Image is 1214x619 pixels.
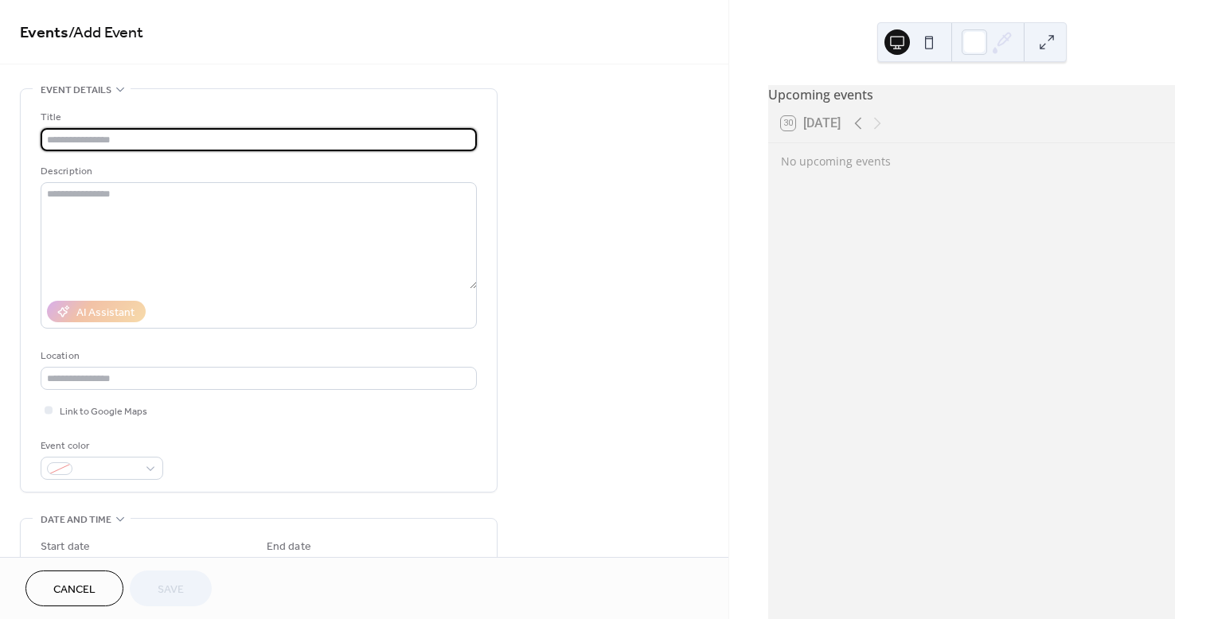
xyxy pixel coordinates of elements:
[41,348,474,364] div: Location
[68,18,143,49] span: / Add Event
[41,82,111,99] span: Event details
[60,403,147,420] span: Link to Google Maps
[41,163,474,180] div: Description
[25,570,123,606] button: Cancel
[768,85,1175,104] div: Upcoming events
[41,109,474,126] div: Title
[20,18,68,49] a: Events
[267,539,311,555] div: End date
[53,582,96,598] span: Cancel
[781,153,1162,169] div: No upcoming events
[41,438,160,454] div: Event color
[41,539,90,555] div: Start date
[41,512,111,528] span: Date and time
